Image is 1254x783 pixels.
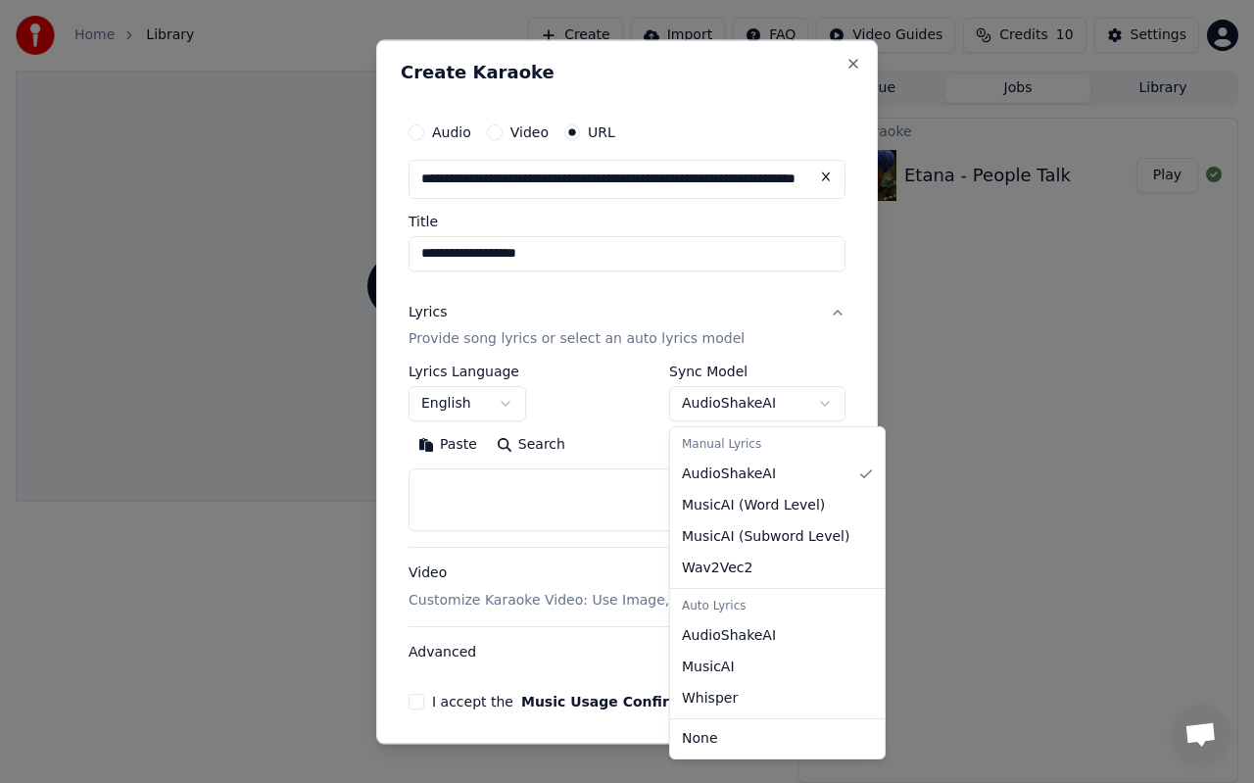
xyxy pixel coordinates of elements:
div: Manual Lyrics [674,431,881,459]
span: None [682,729,718,749]
div: Auto Lyrics [674,593,881,620]
span: Wav2Vec2 [682,559,752,578]
span: MusicAI ( Word Level ) [682,496,825,515]
span: MusicAI [682,658,735,677]
span: Whisper [682,689,738,709]
span: AudioShakeAI [682,626,776,646]
span: AudioShakeAI [682,465,776,484]
span: MusicAI ( Subword Level ) [682,527,849,547]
